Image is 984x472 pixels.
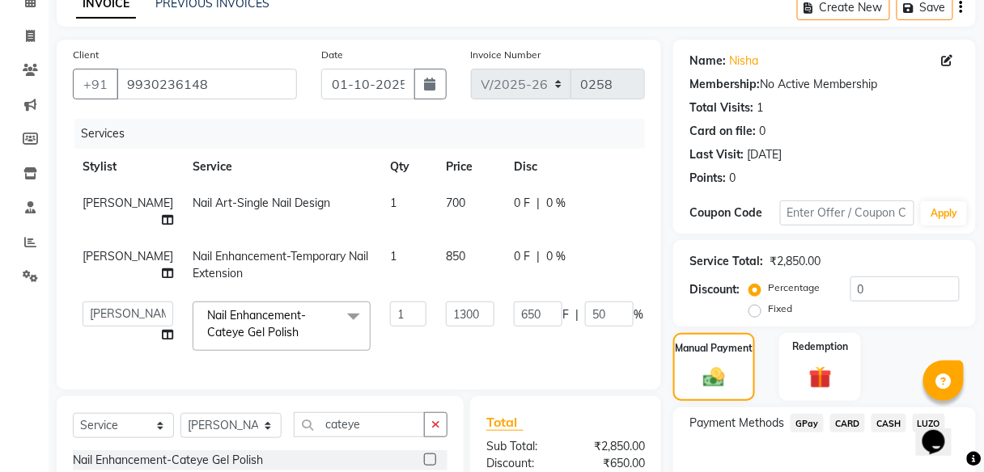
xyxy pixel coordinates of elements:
[537,248,540,265] span: |
[446,249,465,263] span: 850
[380,149,436,185] th: Qty
[768,301,792,316] label: Fixed
[73,69,118,99] button: +91
[689,123,756,140] div: Card on file:
[759,123,766,140] div: 0
[913,414,946,432] span: LUZO
[183,149,380,185] th: Service
[390,249,397,263] span: 1
[299,325,306,339] a: x
[689,76,760,93] div: Membership:
[768,280,820,295] label: Percentage
[830,414,865,432] span: CARD
[689,253,763,270] div: Service Total:
[634,306,643,323] span: %
[537,195,540,212] span: |
[566,455,657,472] div: ₹650.00
[689,76,960,93] div: No Active Membership
[321,48,343,62] label: Date
[504,149,653,185] th: Disc
[546,195,566,212] span: 0 %
[916,407,968,456] iframe: chat widget
[486,414,524,431] span: Total
[193,249,368,280] span: Nail Enhancement-Temporary Nail Extension
[390,196,397,210] span: 1
[474,455,566,472] div: Discount:
[471,48,541,62] label: Invoice Number
[436,149,504,185] th: Price
[446,196,465,210] span: 700
[193,196,330,210] span: Nail Art-Single Nail Design
[73,149,183,185] th: Stylist
[697,365,732,390] img: _cash.svg
[689,99,753,116] div: Total Visits:
[117,69,297,99] input: Search by Name/Mobile/Email/Code
[546,248,566,265] span: 0 %
[757,99,763,116] div: 1
[921,201,967,225] button: Apply
[689,415,784,432] span: Payment Methods
[676,341,753,356] label: Manual Payment
[562,306,569,323] span: F
[566,438,657,455] div: ₹2,850.00
[514,248,530,265] span: 0 F
[74,119,657,149] div: Services
[872,414,906,432] span: CASH
[792,339,848,354] label: Redemption
[689,146,744,163] div: Last Visit:
[689,53,726,70] div: Name:
[83,196,173,210] span: [PERSON_NAME]
[474,438,566,455] div: Sub Total:
[780,200,915,225] input: Enter Offer / Coupon Code
[689,204,779,221] div: Coupon Code
[729,170,736,187] div: 0
[73,452,263,469] div: Nail Enhancement-Cateye Gel Polish
[729,53,758,70] a: Nisha
[747,146,782,163] div: [DATE]
[294,412,425,437] input: Search or Scan
[575,306,579,323] span: |
[689,281,740,298] div: Discount:
[802,364,839,392] img: _gift.svg
[514,195,530,212] span: 0 F
[770,253,821,270] div: ₹2,850.00
[791,414,824,432] span: GPay
[689,170,726,187] div: Points:
[83,249,173,263] span: [PERSON_NAME]
[73,48,99,62] label: Client
[207,308,306,339] span: Nail Enhancement-Cateye Gel Polish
